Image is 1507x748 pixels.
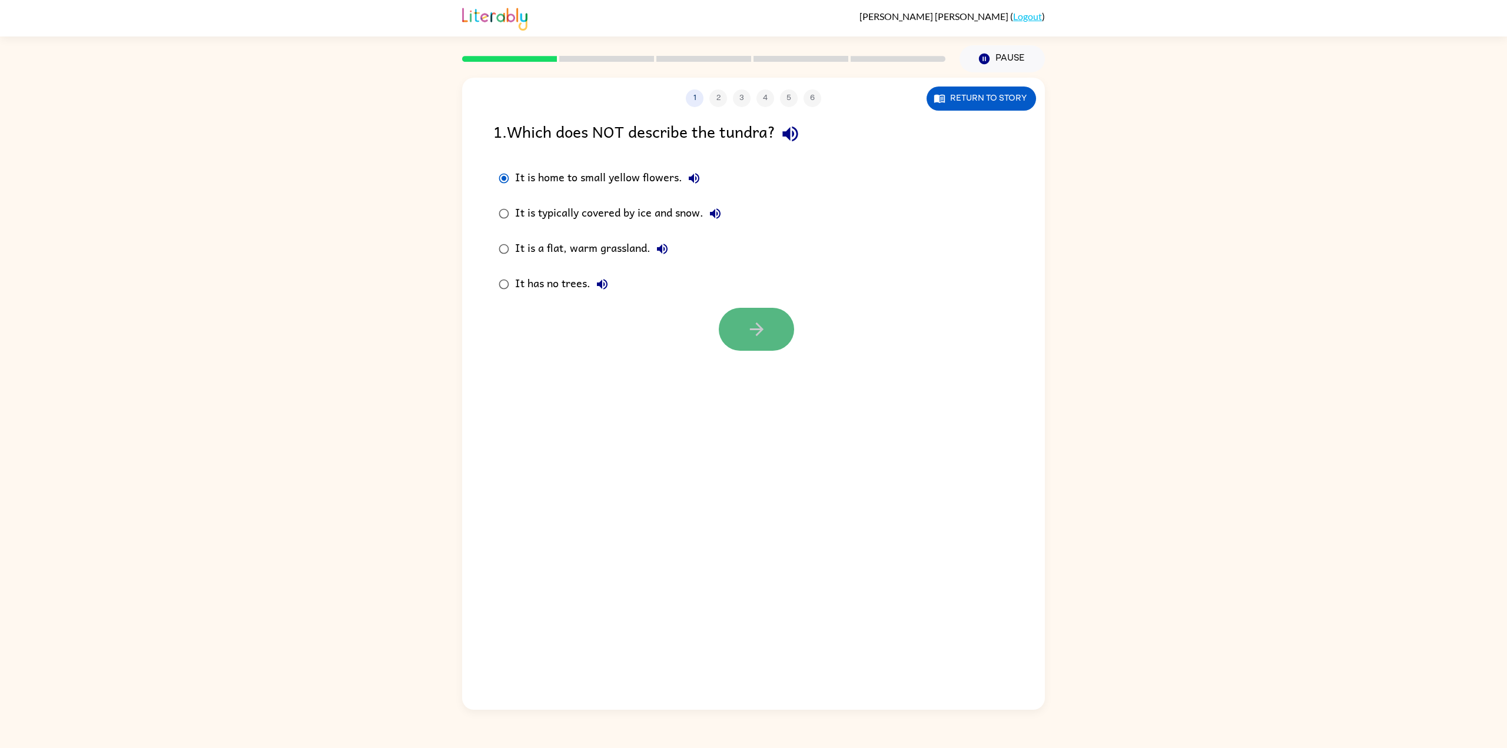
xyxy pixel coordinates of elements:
[515,272,614,296] div: It has no trees.
[462,5,527,31] img: Literably
[515,237,674,261] div: It is a flat, warm grassland.
[515,167,706,190] div: It is home to small yellow flowers.
[650,237,674,261] button: It is a flat, warm grassland.
[686,89,703,107] button: 1
[682,167,706,190] button: It is home to small yellow flowers.
[703,202,727,225] button: It is typically covered by ice and snow.
[493,119,1014,149] div: 1 . Which does NOT describe the tundra?
[859,11,1045,22] div: ( )
[927,87,1036,111] button: Return to story
[1013,11,1042,22] a: Logout
[960,45,1045,72] button: Pause
[859,11,1010,22] span: [PERSON_NAME] [PERSON_NAME]
[590,272,614,296] button: It has no trees.
[515,202,727,225] div: It is typically covered by ice and snow.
